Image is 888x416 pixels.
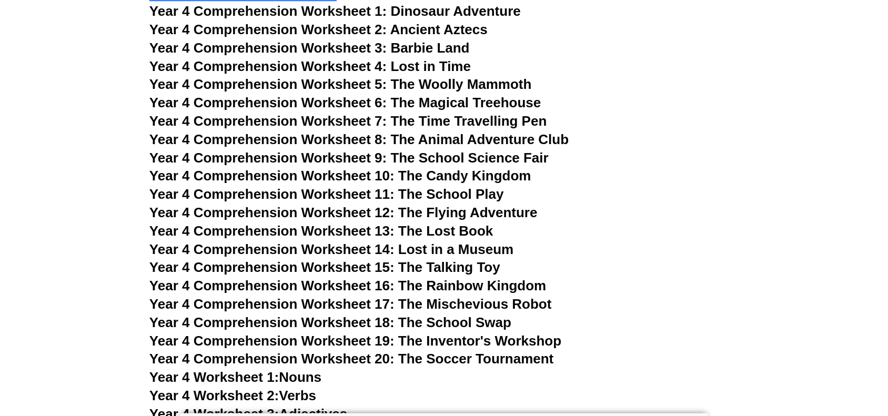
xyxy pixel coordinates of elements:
[149,333,562,349] a: Year 4 Comprehension Worksheet 19: The Inventor's Workshop
[149,296,552,312] a: Year 4 Comprehension Worksheet 17: The Mischevious Robot
[149,314,511,330] a: Year 4 Comprehension Worksheet 18: The School Swap
[149,131,569,147] a: Year 4 Comprehension Worksheet 8: The Animal Adventure Club
[149,369,321,385] a: Year 4 Worksheet 1:Nouns
[149,3,387,19] span: Year 4 Comprehension Worksheet 1:
[713,298,888,416] iframe: Chat Widget
[149,388,316,403] a: Year 4 Worksheet 2:Verbs
[391,3,521,19] span: Dinosaur Adventure
[149,241,514,257] a: Year 4 Comprehension Worksheet 14: Lost in a Museum
[149,278,547,293] a: Year 4 Comprehension Worksheet 16: The Rainbow Kingdom
[149,259,500,275] a: Year 4 Comprehension Worksheet 15: The Talking Toy
[149,22,488,37] a: Year 4 Comprehension Worksheet 2: Ancient Aztecs
[149,76,532,92] a: Year 4 Comprehension Worksheet 5: The Woolly Mammoth
[149,150,549,166] a: Year 4 Comprehension Worksheet 9: The School Science Fair
[149,113,547,129] a: Year 4 Comprehension Worksheet 7: The Time Travelling Pen
[149,223,493,239] a: Year 4 Comprehension Worksheet 13: The Lost Book
[149,95,541,110] a: Year 4 Comprehension Worksheet 6: The Magical Treehouse
[149,3,521,19] a: Year 4 Comprehension Worksheet 1: Dinosaur Adventure
[149,388,279,403] span: Year 4 Worksheet 2:
[149,351,554,367] a: Year 4 Comprehension Worksheet 20: The Soccer Tournament
[149,40,470,56] a: Year 4 Comprehension Worksheet 3: Barbie Land
[149,205,538,220] a: Year 4 Comprehension Worksheet 12: The Flying Adventure
[149,369,279,385] span: Year 4 Worksheet 1:
[149,186,504,202] a: Year 4 Comprehension Worksheet 11: The School Play
[149,58,471,74] a: Year 4 Comprehension Worksheet 4: Lost in Time
[149,168,531,184] a: Year 4 Comprehension Worksheet 10: The Candy Kingdom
